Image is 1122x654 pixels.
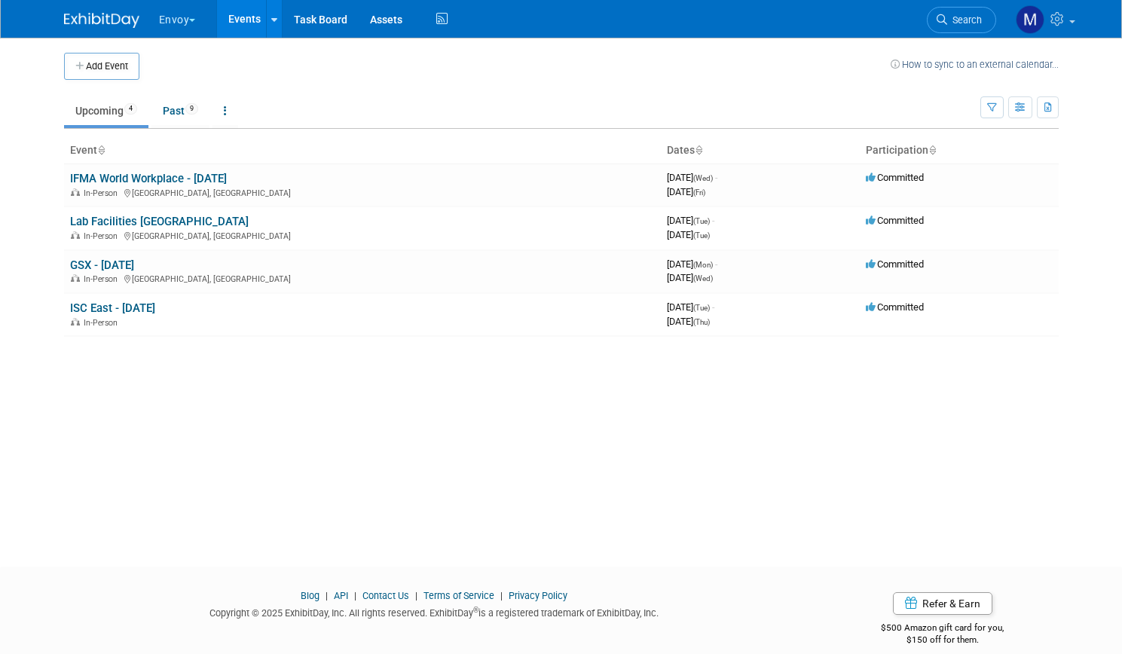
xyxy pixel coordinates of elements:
[667,215,714,226] span: [DATE]
[64,603,805,620] div: Copyright © 2025 ExhibitDay, Inc. All rights reserved. ExhibitDay is a registered trademark of Ex...
[866,215,924,226] span: Committed
[71,274,80,282] img: In-Person Event
[64,96,148,125] a: Upcoming4
[70,258,134,272] a: GSX - [DATE]
[334,590,348,601] a: API
[947,14,982,26] span: Search
[667,172,717,183] span: [DATE]
[509,590,567,601] a: Privacy Policy
[667,229,710,240] span: [DATE]
[64,138,661,163] th: Event
[693,217,710,225] span: (Tue)
[866,258,924,270] span: Committed
[70,172,227,185] a: IFMA World Workplace - [DATE]
[860,138,1059,163] th: Participation
[667,186,705,197] span: [DATE]
[70,301,155,315] a: ISC East - [DATE]
[667,272,713,283] span: [DATE]
[827,612,1059,646] div: $500 Amazon gift card for you,
[124,103,137,115] span: 4
[715,258,717,270] span: -
[84,231,122,241] span: In-Person
[693,188,705,197] span: (Fri)
[322,590,332,601] span: |
[1016,5,1044,34] img: Matt h
[71,318,80,325] img: In-Person Event
[891,59,1059,70] a: How to sync to an external calendar...
[64,53,139,80] button: Add Event
[693,174,713,182] span: (Wed)
[693,304,710,312] span: (Tue)
[411,590,421,601] span: |
[70,272,655,284] div: [GEOGRAPHIC_DATA], [GEOGRAPHIC_DATA]
[661,138,860,163] th: Dates
[695,144,702,156] a: Sort by Start Date
[70,186,655,198] div: [GEOGRAPHIC_DATA], [GEOGRAPHIC_DATA]
[185,103,198,115] span: 9
[693,231,710,240] span: (Tue)
[70,229,655,241] div: [GEOGRAPHIC_DATA], [GEOGRAPHIC_DATA]
[693,274,713,283] span: (Wed)
[64,13,139,28] img: ExhibitDay
[97,144,105,156] a: Sort by Event Name
[927,7,996,33] a: Search
[71,231,80,239] img: In-Person Event
[827,634,1059,646] div: $150 off for them.
[84,274,122,284] span: In-Person
[893,592,992,615] a: Refer & Earn
[84,188,122,198] span: In-Person
[362,590,409,601] a: Contact Us
[928,144,936,156] a: Sort by Participation Type
[84,318,122,328] span: In-Person
[473,606,478,614] sup: ®
[301,590,319,601] a: Blog
[712,215,714,226] span: -
[712,301,714,313] span: -
[866,301,924,313] span: Committed
[350,590,360,601] span: |
[715,172,717,183] span: -
[667,258,717,270] span: [DATE]
[693,261,713,269] span: (Mon)
[70,215,249,228] a: Lab Facilities [GEOGRAPHIC_DATA]
[667,316,710,327] span: [DATE]
[866,172,924,183] span: Committed
[497,590,506,601] span: |
[667,301,714,313] span: [DATE]
[423,590,494,601] a: Terms of Service
[151,96,209,125] a: Past9
[693,318,710,326] span: (Thu)
[71,188,80,196] img: In-Person Event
